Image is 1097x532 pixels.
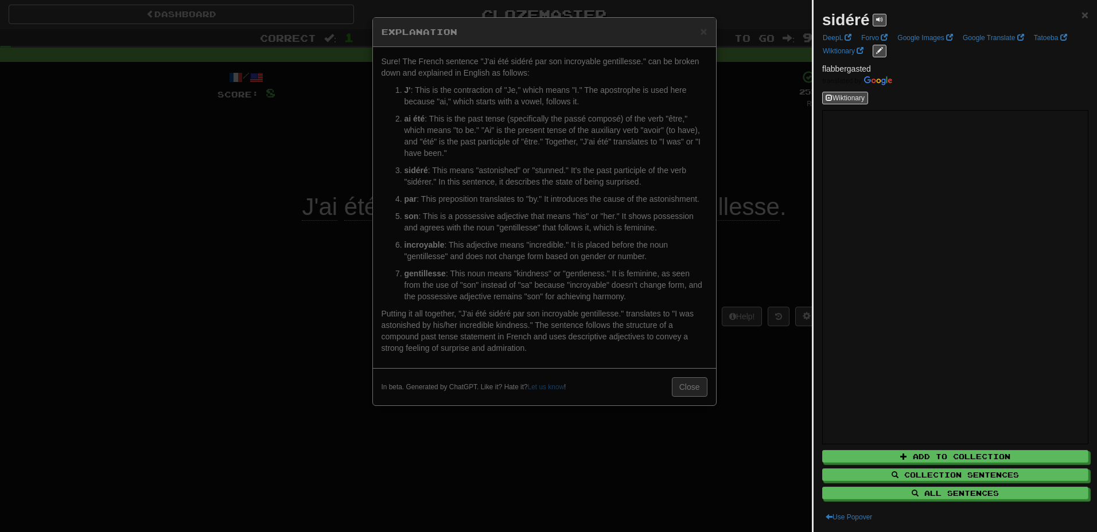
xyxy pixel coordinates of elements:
button: Close [1082,9,1088,21]
a: DeepL [819,32,855,44]
a: Forvo [858,32,891,44]
button: Collection Sentences [822,468,1088,481]
span: × [1082,8,1088,21]
button: All Sentences [822,487,1088,499]
button: Use Popover [822,511,876,523]
a: Tatoeba [1030,32,1071,44]
a: Google Images [894,32,956,44]
span: flabbergasted [822,64,871,73]
button: Add to Collection [822,450,1088,463]
button: Wiktionary [822,92,868,104]
strong: sidéré [822,11,870,29]
img: Color short [822,76,892,85]
a: Wiktionary [819,45,867,57]
a: Google Translate [959,32,1028,44]
button: edit links [873,45,886,57]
